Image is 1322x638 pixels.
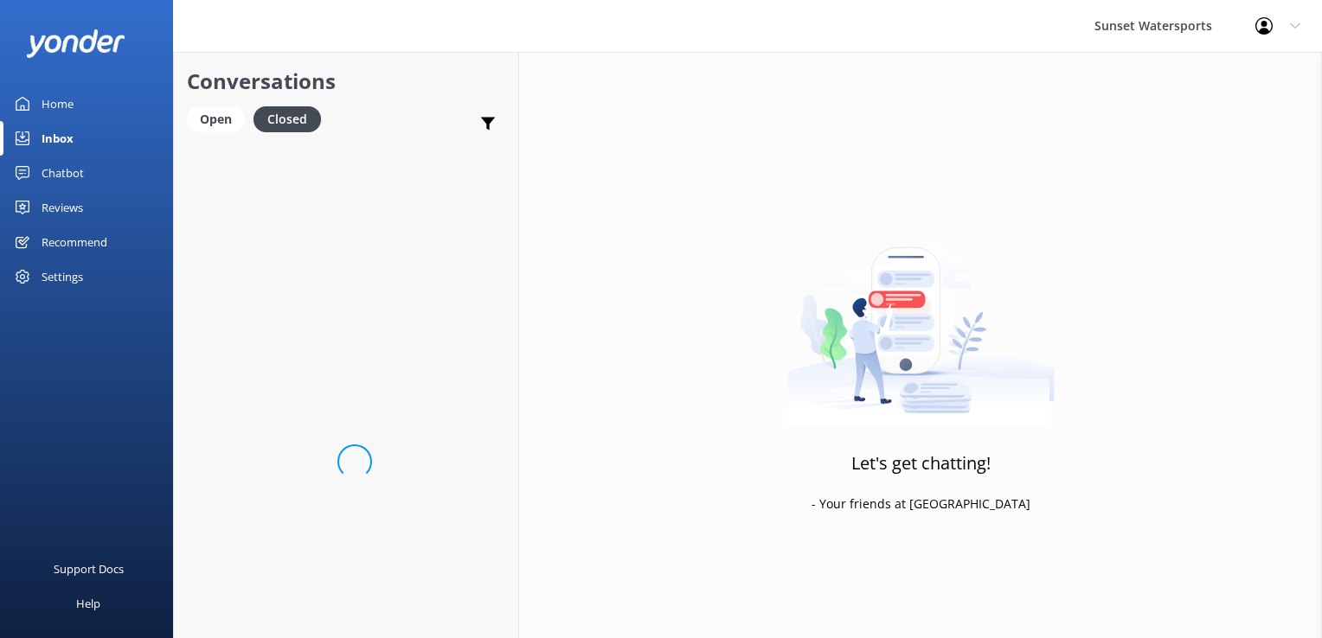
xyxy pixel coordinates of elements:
div: Home [42,86,74,121]
div: Recommend [42,225,107,259]
a: Open [187,109,253,128]
h3: Let's get chatting! [851,450,991,477]
div: Inbox [42,121,74,156]
div: Open [187,106,245,132]
div: Reviews [42,190,83,225]
img: artwork of a man stealing a conversation from at giant smartphone [787,211,1055,427]
div: Chatbot [42,156,84,190]
div: Help [76,586,100,621]
div: Settings [42,259,83,294]
a: Closed [253,109,330,128]
div: Closed [253,106,321,132]
h2: Conversations [187,65,505,98]
img: yonder-white-logo.png [26,29,125,58]
p: - Your friends at [GEOGRAPHIC_DATA] [812,494,1030,514]
div: Support Docs [54,552,124,586]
